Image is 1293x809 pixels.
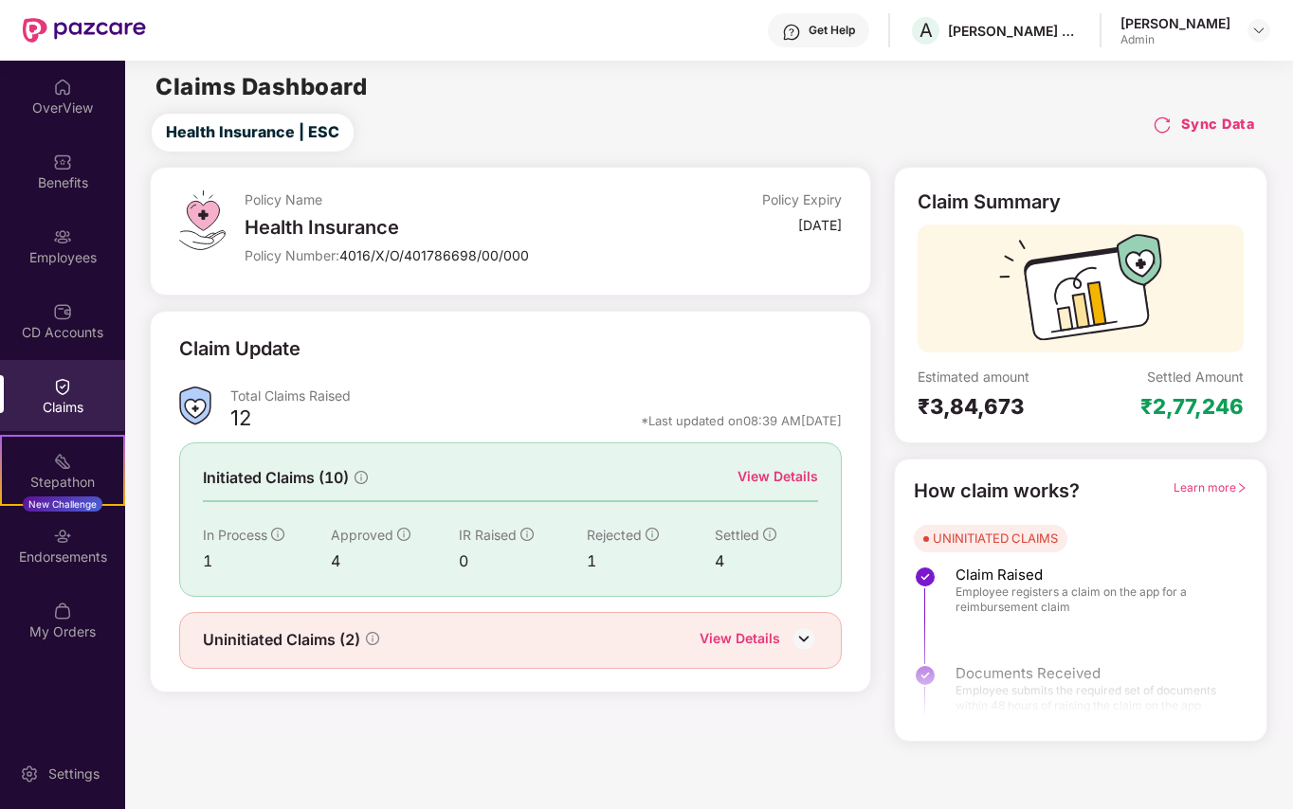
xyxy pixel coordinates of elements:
div: Total Claims Raised [230,387,841,404]
h4: Sync Data [1181,115,1255,134]
span: Uninitiated Claims (2) [203,628,360,652]
div: Claim Summary [918,190,1061,213]
div: UNINITIATED CLAIMS [933,529,1058,548]
div: View Details [700,628,780,653]
div: 1 [203,549,331,573]
div: Estimated amount [918,368,1081,386]
div: Settings [43,764,105,783]
img: svg+xml;base64,PHN2ZyBpZD0iU2V0dGluZy0yMHgyMCIgeG1sbnM9Imh0dHA6Ly93d3cudzMub3JnLzIwMDAvc3ZnIiB3aW... [20,764,39,783]
button: Health Insurance | ESC [152,114,354,152]
img: New Pazcare Logo [23,18,146,43]
div: ₹3,84,673 [918,393,1081,420]
img: svg+xml;base64,PHN2ZyBpZD0iQ2xhaW0iIHhtbG5zPSJodHRwOi8vd3d3LnczLm9yZy8yMDAwL3N2ZyIgd2lkdGg9IjIwIi... [53,377,72,396]
div: [PERSON_NAME] [1120,14,1230,32]
span: info-circle [520,528,534,541]
img: svg+xml;base64,PHN2ZyBpZD0iSG9tZSIgeG1sbnM9Imh0dHA6Ly93d3cudzMub3JnLzIwMDAvc3ZnIiB3aWR0aD0iMjAiIG... [53,78,72,97]
img: DownIcon [790,624,818,653]
div: Policy Expiry [762,190,842,208]
span: right [1236,482,1247,494]
span: info-circle [366,632,379,645]
span: Rejected [587,527,642,543]
span: Initiated Claims (10) [203,466,349,490]
div: [PERSON_NAME] AGRI GENETICS [948,22,1081,40]
div: 12 [230,404,251,437]
span: A [920,19,933,42]
span: 4016/X/O/401786698/00/000 [339,247,529,263]
img: svg+xml;base64,PHN2ZyBpZD0iU3RlcC1Eb25lLTMyeDMyIiB4bWxucz0iaHR0cDovL3d3dy53My5vcmcvMjAwMC9zdmciIH... [914,566,937,588]
div: Health Insurance [245,216,642,239]
span: Claim Raised [956,566,1229,584]
span: info-circle [355,471,368,484]
div: 4 [715,549,817,573]
img: svg+xml;base64,PHN2ZyBpZD0iQ0RfQWNjb3VudHMiIGRhdGEtbmFtZT0iQ0QgQWNjb3VudHMiIHhtbG5zPSJodHRwOi8vd3... [53,302,72,321]
img: svg+xml;base64,PHN2ZyBpZD0iSGVscC0zMngzMiIgeG1sbnM9Imh0dHA6Ly93d3cudzMub3JnLzIwMDAvc3ZnIiB3aWR0aD... [782,23,801,42]
img: svg+xml;base64,PHN2ZyBpZD0iRW5kb3JzZW1lbnRzIiB4bWxucz0iaHR0cDovL3d3dy53My5vcmcvMjAwMC9zdmciIHdpZH... [53,527,72,546]
img: svg+xml;base64,PHN2ZyBpZD0iQmVuZWZpdHMiIHhtbG5zPSJodHRwOi8vd3d3LnczLm9yZy8yMDAwL3N2ZyIgd2lkdGg9Ij... [53,153,72,171]
img: svg+xml;base64,PHN2ZyBpZD0iRW1wbG95ZWVzIiB4bWxucz0iaHR0cDovL3d3dy53My5vcmcvMjAwMC9zdmciIHdpZHRoPS... [53,227,72,246]
div: Admin [1120,32,1230,47]
div: New Challenge [23,496,102,512]
img: svg+xml;base64,PHN2ZyB4bWxucz0iaHR0cDovL3d3dy53My5vcmcvMjAwMC9zdmciIHdpZHRoPSIyMSIgaGVpZ2h0PSIyMC... [53,452,72,471]
div: 1 [587,549,715,573]
h2: Claims Dashboard [155,76,367,99]
div: *Last updated on 08:39 AM[DATE] [641,412,842,429]
span: Health Insurance | ESC [166,120,339,144]
div: Settled Amount [1147,368,1244,386]
div: Policy Number: [245,246,642,264]
span: info-circle [763,528,776,541]
div: 4 [331,549,459,573]
div: Get Help [809,23,855,38]
div: View Details [738,466,818,487]
span: Learn more [1174,480,1247,494]
div: Stepathon [2,473,123,492]
div: Policy Name [245,190,642,208]
img: svg+xml;base64,PHN2ZyBpZD0iRHJvcGRvd24tMzJ4MzIiIHhtbG5zPSJodHRwOi8vd3d3LnczLm9yZy8yMDAwL3N2ZyIgd2... [1251,23,1266,38]
span: IR Raised [459,527,517,543]
img: svg+xml;base64,PHN2ZyBpZD0iTXlfT3JkZXJzIiBkYXRhLW5hbWU9Ik15IE9yZGVycyIgeG1sbnM9Imh0dHA6Ly93d3cudz... [53,602,72,620]
div: How claim works? [914,476,1080,506]
span: info-circle [646,528,659,541]
div: Claim Update [179,334,300,364]
img: svg+xml;base64,PHN2ZyB3aWR0aD0iMTcyIiBoZWlnaHQ9IjExMyIgdmlld0JveD0iMCAwIDE3MiAxMTMiIGZpbGw9Im5vbm... [999,234,1162,352]
img: ClaimsSummaryIcon [179,387,211,425]
span: Employee registers a claim on the app for a reimbursement claim [956,584,1229,615]
div: ₹2,77,246 [1140,393,1244,420]
span: Approved [331,527,393,543]
img: svg+xml;base64,PHN2ZyBpZD0iUmVsb2FkLTMyeDMyIiB4bWxucz0iaHR0cDovL3d3dy53My5vcmcvMjAwMC9zdmciIHdpZH... [1153,116,1172,135]
img: svg+xml;base64,PHN2ZyB4bWxucz0iaHR0cDovL3d3dy53My5vcmcvMjAwMC9zdmciIHdpZHRoPSI0OS4zMiIgaGVpZ2h0PS... [179,190,226,250]
span: In Process [203,527,267,543]
div: [DATE] [798,216,842,234]
span: info-circle [271,528,284,541]
span: Settled [715,527,759,543]
span: info-circle [397,528,410,541]
div: 0 [459,549,587,573]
